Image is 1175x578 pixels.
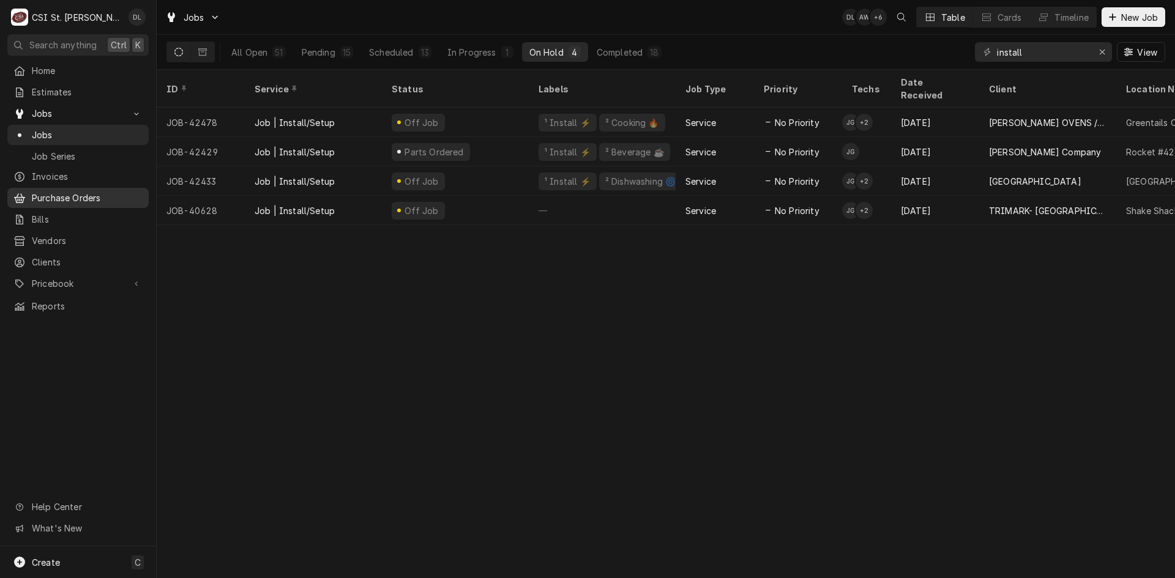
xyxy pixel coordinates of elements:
div: Scheduled [369,46,413,59]
span: No Priority [775,204,819,217]
a: Reports [7,296,149,316]
span: No Priority [775,116,819,129]
a: Go to Help Center [7,497,149,517]
div: In Progress [447,46,496,59]
a: Purchase Orders [7,188,149,208]
span: Bills [32,213,143,226]
div: Completed [597,46,643,59]
span: Invoices [32,170,143,183]
input: Keyword search [997,42,1089,62]
div: JOB-42478 [157,108,245,137]
div: DL [129,9,146,26]
div: Techs [852,83,881,95]
button: Search anythingCtrlK [7,34,149,56]
div: 15 [343,46,351,59]
span: Vendors [32,234,143,247]
span: What's New [32,522,141,535]
div: Client [989,83,1104,95]
div: Service [685,116,716,129]
div: Job | Install/Setup [255,146,335,158]
div: + 6 [870,9,887,26]
div: C [11,9,28,26]
span: Pricebook [32,277,124,290]
div: ² Dishwashing 🌀 [604,175,677,188]
a: Invoices [7,166,149,187]
a: Jobs [7,125,149,145]
div: Job | Install/Setup [255,175,335,188]
div: [DATE] [891,166,979,196]
span: Ctrl [111,39,127,51]
div: Off Job [403,175,440,188]
span: New Job [1119,11,1160,24]
div: — [529,196,676,225]
button: New Job [1102,7,1165,27]
div: Status [392,83,517,95]
a: Job Series [7,146,149,166]
div: Table [941,11,965,24]
div: ² Beverage ☕️ [604,146,665,158]
span: View [1135,46,1160,59]
div: 1 [504,46,511,59]
div: Job | Install/Setup [255,204,335,217]
span: C [135,556,141,569]
div: JG [842,143,859,160]
div: 13 [421,46,429,59]
div: JOB-42429 [157,137,245,166]
div: JOB-40628 [157,196,245,225]
span: No Priority [775,146,819,158]
div: 4 [571,46,578,59]
div: Pending [302,46,335,59]
div: Off Job [403,116,440,129]
a: Bills [7,209,149,229]
span: Search anything [29,39,97,51]
div: + 2 [856,172,873,190]
div: Jeff George's Avatar [842,114,859,131]
div: Job | Install/Setup [255,116,335,129]
button: Open search [892,7,911,27]
div: Parts Ordered [403,146,465,158]
a: Clients [7,252,149,272]
span: Jobs [32,128,143,141]
a: Estimates [7,82,149,102]
div: ¹ Install ⚡️ [543,116,592,129]
span: Estimates [32,86,143,98]
div: TRIMARK- [GEOGRAPHIC_DATA] [989,204,1106,217]
div: Date Received [901,76,967,102]
div: [PERSON_NAME] Company [989,146,1101,158]
div: [GEOGRAPHIC_DATA] [989,175,1081,188]
span: No Priority [775,175,819,188]
div: Service [255,83,370,95]
div: Priority [764,83,830,95]
span: Jobs [32,107,124,120]
span: Create [32,557,60,568]
div: [DATE] [891,108,979,137]
div: ¹ Install ⚡️ [543,175,592,188]
span: Home [32,64,143,77]
div: Service [685,175,716,188]
a: Go to What's New [7,518,149,538]
div: JOB-42433 [157,166,245,196]
div: Off Job [403,204,440,217]
span: Job Series [32,150,143,163]
a: Go to Pricebook [7,273,149,294]
div: Alexandria Wilp's Avatar [856,9,873,26]
div: Jeff George's Avatar [842,172,859,190]
div: JG [842,172,859,190]
div: All Open [231,46,267,59]
div: David Lindsey's Avatar [129,9,146,26]
div: Jeff George's Avatar [842,143,859,160]
span: K [135,39,141,51]
div: JG [842,202,859,219]
div: AW [856,9,873,26]
div: David Lindsey's Avatar [842,9,859,26]
div: CSI St. [PERSON_NAME] [32,11,122,24]
div: [DATE] [891,196,979,225]
a: Go to Jobs [160,7,225,28]
div: Service [685,204,716,217]
div: 51 [275,46,283,59]
div: + 2 [856,114,873,131]
a: Go to Jobs [7,103,149,124]
span: Clients [32,256,143,269]
span: Help Center [32,500,141,513]
a: Home [7,61,149,81]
